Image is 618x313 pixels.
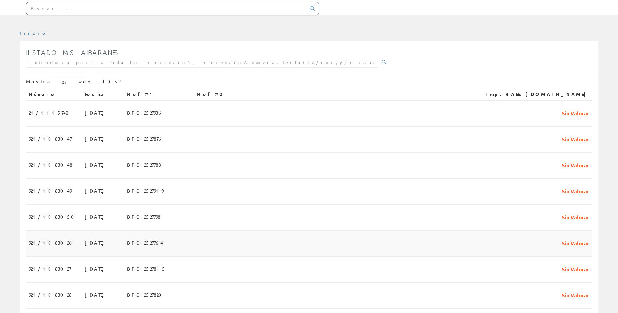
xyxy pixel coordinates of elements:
select: Mostrar [57,77,83,87]
span: Sin Valorar [562,237,589,248]
span: Sin Valorar [562,263,589,274]
th: Ref #1 [124,88,194,100]
span: Sin Valorar [562,159,589,170]
span: BPC-2527876 [127,133,163,144]
span: [DATE] [85,159,107,170]
a: Inicio [20,30,47,36]
span: Sin Valorar [562,185,589,196]
span: BPC-2527788 [127,159,161,170]
span: BPC-2527764 [127,237,163,248]
input: Buscar ... [26,2,306,15]
span: 921/1083028 [29,289,72,300]
span: 21/1115740 [29,107,73,118]
span: 921/1083050 [29,211,78,222]
span: 921/1083048 [29,159,72,170]
input: Introduzca parte o toda la referencia1, referencia2, número, fecha(dd/mm/yy) o rango de fechas(dd... [26,57,378,68]
th: Ref #2 [194,88,474,100]
span: BPC-2527798 [127,211,160,222]
th: Imp.RAEE [474,88,523,100]
span: [DATE] [85,107,107,118]
span: BPC-2527936 [127,107,163,118]
span: 921/1083026 [29,237,74,248]
span: BPC-2527820 [127,289,165,300]
span: Sin Valorar [562,211,589,222]
span: Sin Valorar [562,289,589,300]
label: Mostrar [26,77,83,87]
span: 921/1083027 [29,263,71,274]
div: de 1052 [26,77,592,88]
span: BPC-2527815 [127,263,166,274]
span: Listado mis albaranes [26,48,119,56]
span: BPC-2527919 [127,185,163,196]
span: [DATE] [85,211,107,222]
th: [DOMAIN_NAME] [523,88,592,100]
span: Sin Valorar [562,107,589,118]
span: [DATE] [85,185,107,196]
th: Número [26,88,82,100]
span: [DATE] [85,263,107,274]
span: 921/1083049 [29,185,72,196]
span: [DATE] [85,237,107,248]
span: 921/1083047 [29,133,72,144]
th: Fecha [82,88,124,100]
span: [DATE] [85,289,107,300]
span: Sin Valorar [562,133,589,144]
span: [DATE] [85,133,107,144]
